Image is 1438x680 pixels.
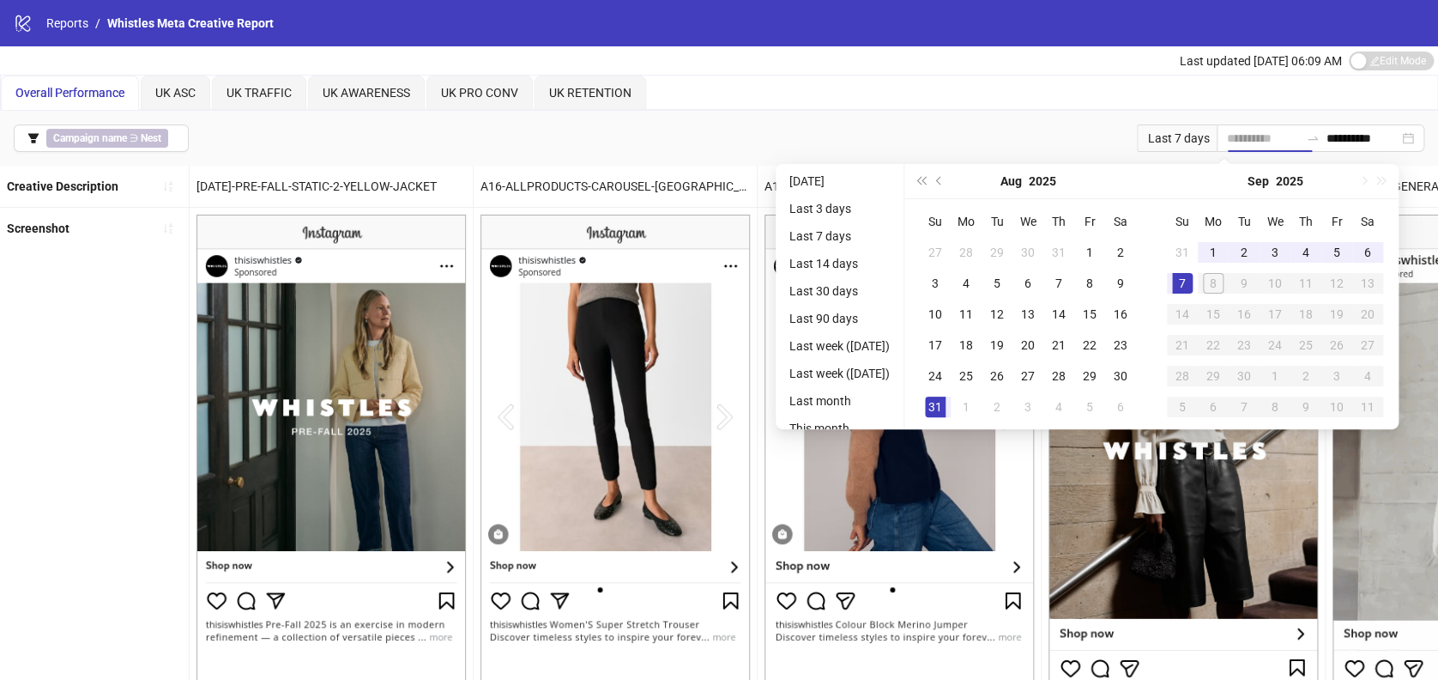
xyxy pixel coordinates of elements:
div: 2 [1110,242,1131,263]
th: Su [920,206,951,237]
td: 2025-08-13 [1012,299,1043,330]
div: 30 [1234,366,1254,386]
div: 1 [956,397,976,417]
button: Previous month (PageUp) [930,164,949,198]
div: 23 [1234,335,1254,355]
div: 7 [1048,273,1069,294]
th: Fr [1321,206,1352,237]
div: 15 [1079,304,1100,325]
div: 27 [1357,335,1378,355]
span: UK RETENTION [549,86,631,100]
div: 16 [1110,304,1131,325]
td: 2025-08-21 [1043,330,1074,361]
div: 2 [1296,366,1316,386]
td: 2025-07-29 [982,237,1012,268]
li: Last week ([DATE]) [782,363,897,384]
div: 11 [956,304,976,325]
td: 2025-08-30 [1105,361,1136,392]
td: 2025-08-28 [1043,361,1074,392]
td: 2025-10-10 [1321,392,1352,422]
div: 30 [1110,366,1131,386]
td: 2025-09-10 [1260,268,1290,299]
td: 2025-09-24 [1260,330,1290,361]
td: 2025-09-01 [951,392,982,422]
button: Choose a month [1248,164,1269,198]
td: 2025-09-17 [1260,299,1290,330]
div: 19 [987,335,1007,355]
div: 11 [1296,273,1316,294]
div: 28 [1048,366,1069,386]
td: 2025-09-04 [1043,392,1074,422]
div: 20 [1357,304,1378,325]
td: 2025-08-12 [982,299,1012,330]
div: 1 [1265,366,1285,386]
td: 2025-09-23 [1229,330,1260,361]
div: 9 [1110,273,1131,294]
td: 2025-08-10 [920,299,951,330]
td: 2025-08-03 [920,268,951,299]
button: Choose a month [1000,164,1022,198]
td: 2025-09-29 [1198,361,1229,392]
td: 2025-09-28 [1167,361,1198,392]
span: Whistles Meta Creative Report [107,16,274,30]
div: 11 [1357,397,1378,417]
td: 2025-09-03 [1012,392,1043,422]
span: UK PRO CONV [441,86,518,100]
td: 2025-09-07 [1167,268,1198,299]
div: 28 [1172,366,1193,386]
div: 24 [925,366,946,386]
div: 30 [1018,242,1038,263]
th: Su [1167,206,1198,237]
b: Screenshot [7,222,69,235]
li: Last 7 days [782,226,897,246]
li: Last month [782,391,897,411]
td: 2025-09-19 [1321,299,1352,330]
div: 12 [987,304,1007,325]
div: 4 [1296,242,1316,263]
span: UK ASC [155,86,196,100]
div: 5 [1326,242,1347,263]
td: 2025-09-15 [1198,299,1229,330]
div: 5 [987,273,1007,294]
td: 2025-08-09 [1105,268,1136,299]
li: Last 30 days [782,281,897,301]
td: 2025-08-04 [951,268,982,299]
div: Last 7 days [1137,124,1217,152]
td: 2025-10-04 [1352,361,1383,392]
div: 18 [1296,304,1316,325]
span: sort-ascending [162,222,174,234]
div: 8 [1203,273,1224,294]
td: 2025-08-06 [1012,268,1043,299]
td: 2025-09-13 [1352,268,1383,299]
td: 2025-09-04 [1290,237,1321,268]
div: 22 [1203,335,1224,355]
td: 2025-08-24 [920,361,951,392]
div: 19 [1326,304,1347,325]
div: 6 [1357,242,1378,263]
div: 27 [1018,366,1038,386]
button: Choose a year [1029,164,1056,198]
td: 2025-08-31 [1167,237,1198,268]
span: ∋ [46,129,168,148]
div: 5 [1079,397,1100,417]
div: 17 [925,335,946,355]
td: 2025-08-20 [1012,330,1043,361]
td: 2025-07-27 [920,237,951,268]
div: 20 [1018,335,1038,355]
td: 2025-09-21 [1167,330,1198,361]
td: 2025-09-11 [1290,268,1321,299]
div: 31 [925,397,946,417]
div: 3 [925,273,946,294]
div: 8 [1265,397,1285,417]
td: 2025-08-08 [1074,268,1105,299]
div: 8 [1079,273,1100,294]
td: 2025-09-06 [1105,392,1136,422]
td: 2025-09-05 [1321,237,1352,268]
li: This month [782,418,897,439]
a: Reports [43,14,92,33]
div: 13 [1357,273,1378,294]
td: 2025-08-18 [951,330,982,361]
div: 15 [1203,304,1224,325]
div: 18 [956,335,976,355]
td: 2025-09-22 [1198,330,1229,361]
